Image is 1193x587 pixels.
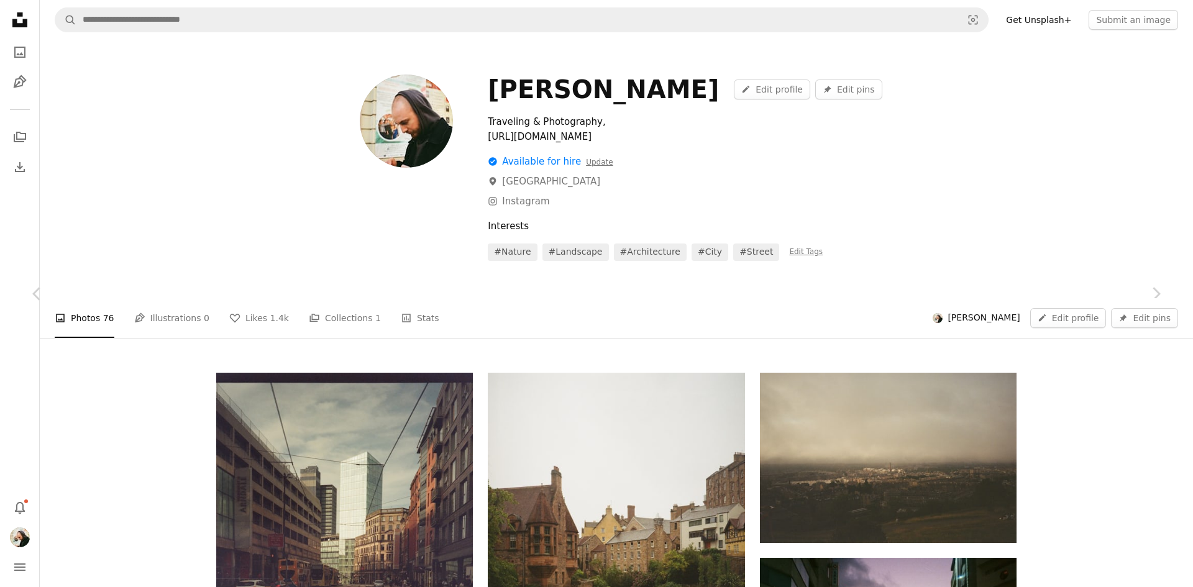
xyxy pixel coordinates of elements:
img: Avatar of user Marius Spita [10,527,30,547]
a: City street with tram tracks and modern buildings [216,560,473,571]
a: #City [692,243,728,261]
a: #Architecture [614,243,687,261]
span: Edit Tags [789,247,823,256]
a: Download History [7,155,32,180]
div: [PERSON_NAME] [488,75,719,104]
a: Illustrations 0 [134,298,209,338]
button: Visual search [958,8,988,32]
button: Menu [7,555,32,580]
button: Edit pins [1111,308,1178,328]
a: Edit Tags [789,247,823,257]
a: Edit profile [1030,308,1107,328]
a: River flowing past old buildings and lush greenery [488,560,744,571]
div: Traveling & Photography, [URL][DOMAIN_NAME] [488,114,857,144]
span: 1.4k [270,311,289,325]
span: [PERSON_NAME] [948,312,1020,324]
img: Avatar of user Marius Spita [933,313,943,323]
a: Photos [7,40,32,65]
div: Available for hire [488,154,613,169]
button: Search Unsplash [55,8,76,32]
img: Misty cityscape with distant lights under cloudy sky [760,373,1017,543]
a: Update [586,158,613,166]
form: Find visuals sitewide [55,7,989,32]
a: Illustrations [7,70,32,94]
a: #Landscape [542,243,609,261]
div: Interests [488,219,1017,234]
a: Get Unsplash+ [999,10,1079,30]
span: 1 [375,311,381,325]
span: 0 [204,311,209,325]
button: Submit an image [1089,10,1178,30]
a: Instagram [488,196,549,207]
a: Next [1118,234,1193,353]
button: Profile [7,525,32,550]
a: [GEOGRAPHIC_DATA] [488,176,600,187]
img: Avatar of user Marius Spita [360,75,453,168]
button: Edit pins [815,80,882,99]
button: Notifications [7,495,32,520]
a: Stats [401,298,439,338]
a: Edit profile [734,80,810,99]
a: Collections [7,125,32,150]
a: #Street [733,243,779,261]
a: Collections 1 [309,298,381,338]
a: Misty cityscape with distant lights under cloudy sky [760,452,1017,463]
a: #nature [488,243,537,261]
a: Likes 1.4k [229,298,289,338]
